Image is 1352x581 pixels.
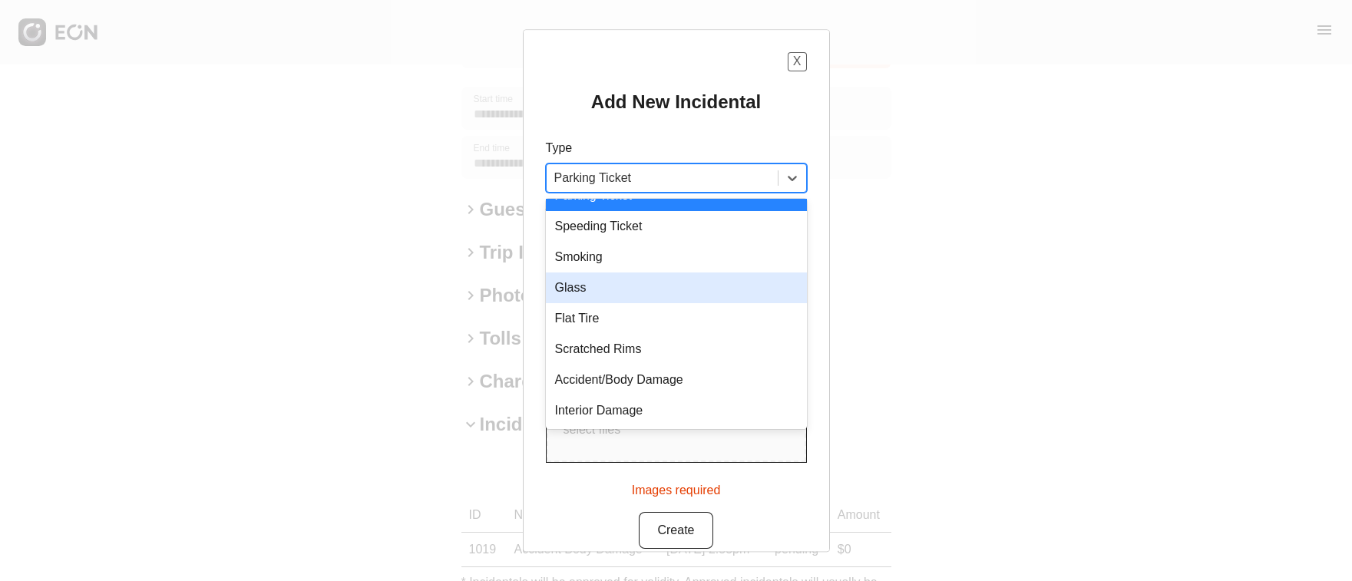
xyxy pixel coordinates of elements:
div: Flat Tire [546,303,807,334]
div: Images required [632,475,721,500]
p: Type [546,139,807,157]
div: Glass [546,272,807,303]
div: Speeding Ticket [546,211,807,242]
h2: Add New Incidental [591,90,761,114]
button: Create [639,512,712,549]
div: Smoking [546,242,807,272]
div: Accident/Body Damage [546,365,807,395]
button: X [788,52,807,71]
div: Scratched Rims [546,334,807,365]
p: Drag and drop some files here, or click to select files [564,402,789,439]
div: Interior Damage [546,395,807,426]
